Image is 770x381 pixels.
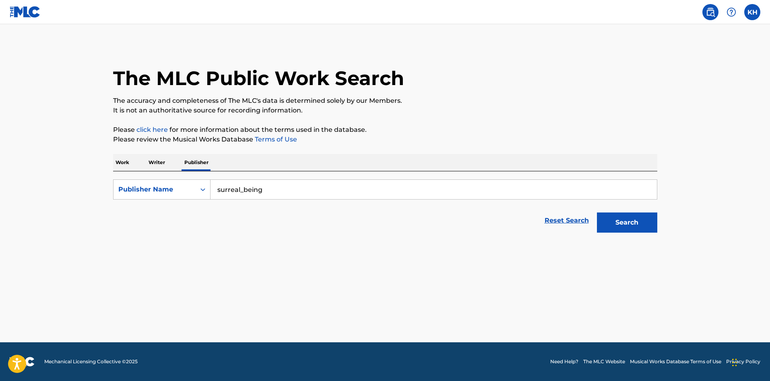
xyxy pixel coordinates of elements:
[146,154,167,171] p: Writer
[113,66,404,90] h1: The MLC Public Work Search
[136,126,168,133] a: click here
[723,4,739,20] div: Help
[113,154,132,171] p: Work
[118,185,191,194] div: Publisher Name
[113,96,657,106] p: The accuracy and completeness of The MLC's data is determined solely by our Members.
[113,125,657,135] p: Please for more information about the terms used in the database.
[10,6,41,18] img: MLC Logo
[113,106,657,115] p: It is not an authoritative source for recording information.
[253,135,297,143] a: Terms of Use
[113,135,657,144] p: Please review the Musical Works Database
[630,358,721,365] a: Musical Works Database Terms of Use
[726,358,760,365] a: Privacy Policy
[702,4,718,20] a: Public Search
[730,342,770,381] iframe: Chat Widget
[706,7,715,17] img: search
[182,154,211,171] p: Publisher
[597,212,657,233] button: Search
[550,358,578,365] a: Need Help?
[44,358,138,365] span: Mechanical Licensing Collective © 2025
[541,212,593,229] a: Reset Search
[744,4,760,20] div: User Menu
[113,179,657,237] form: Search Form
[747,253,770,318] iframe: Resource Center
[732,350,737,375] div: Drag
[583,358,625,365] a: The MLC Website
[727,7,736,17] img: help
[10,357,35,366] img: logo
